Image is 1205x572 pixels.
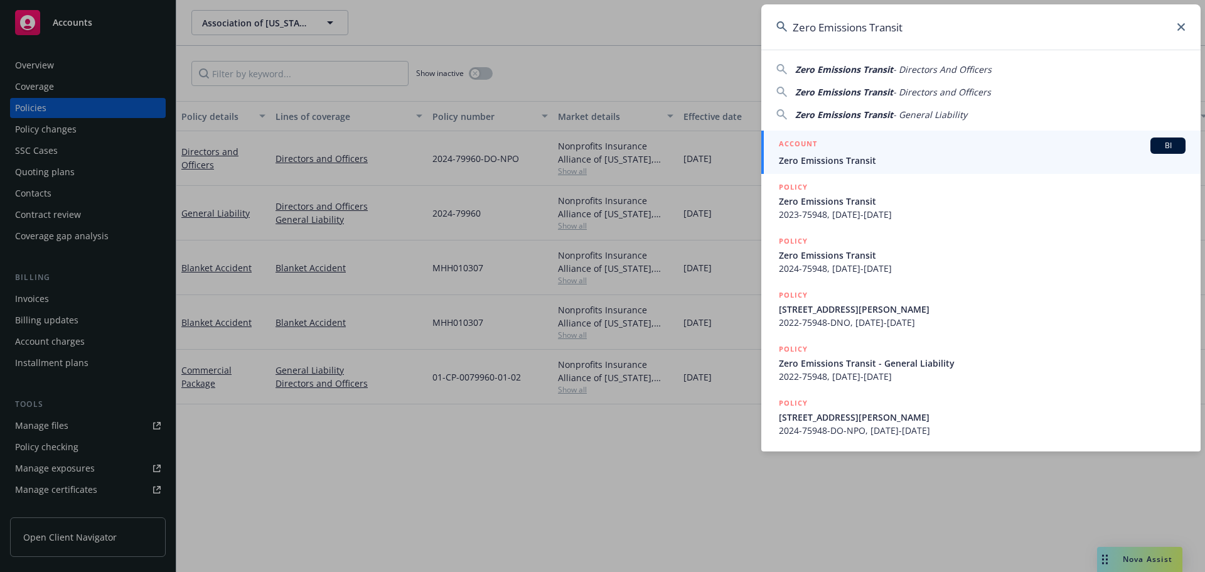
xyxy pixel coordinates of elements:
span: - Directors And Officers [893,63,992,75]
span: Zero Emissions Transit [795,63,893,75]
span: Zero Emissions Transit [779,195,1186,208]
span: - Directors and Officers [893,86,991,98]
span: Zero Emissions Transit [779,154,1186,167]
span: 2022-75948, [DATE]-[DATE] [779,370,1186,383]
span: 2023-75948, [DATE]-[DATE] [779,208,1186,221]
span: [STREET_ADDRESS][PERSON_NAME] [779,303,1186,316]
span: 2024-75948-DO-NPO, [DATE]-[DATE] [779,424,1186,437]
h5: POLICY [779,289,808,301]
span: BI [1155,140,1181,151]
a: POLICY[STREET_ADDRESS][PERSON_NAME]2024-75948-DO-NPO, [DATE]-[DATE] [761,390,1201,444]
span: Zero Emissions Transit [795,86,893,98]
span: 2022-75948-DNO, [DATE]-[DATE] [779,316,1186,329]
span: Zero Emissions Transit [795,109,893,121]
input: Search... [761,4,1201,50]
h5: POLICY [779,397,808,409]
a: POLICYZero Emissions Transit2024-75948, [DATE]-[DATE] [761,228,1201,282]
a: POLICYZero Emissions Transit2023-75948, [DATE]-[DATE] [761,174,1201,228]
a: POLICYZero Emissions Transit - General Liability2022-75948, [DATE]-[DATE] [761,336,1201,390]
span: Zero Emissions Transit - General Liability [779,357,1186,370]
a: POLICY[STREET_ADDRESS][PERSON_NAME]2022-75948-DNO, [DATE]-[DATE] [761,282,1201,336]
h5: POLICY [779,343,808,355]
span: - General Liability [893,109,967,121]
span: Zero Emissions Transit [779,249,1186,262]
span: 2024-75948, [DATE]-[DATE] [779,262,1186,275]
h5: POLICY [779,235,808,247]
a: ACCOUNTBIZero Emissions Transit [761,131,1201,174]
h5: POLICY [779,181,808,193]
span: [STREET_ADDRESS][PERSON_NAME] [779,411,1186,424]
h5: ACCOUNT [779,138,817,153]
